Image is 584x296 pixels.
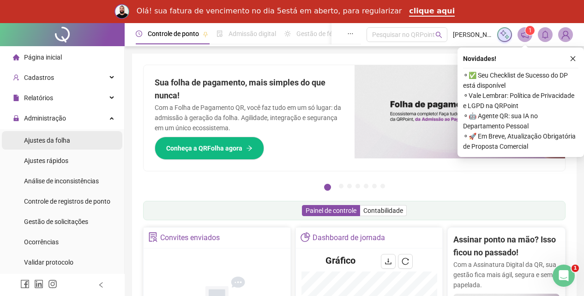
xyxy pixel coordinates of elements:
[313,230,385,246] div: Dashboard de jornada
[435,31,442,38] span: search
[24,218,88,225] span: Gestão de solicitações
[525,26,535,35] sup: 1
[148,232,158,242] span: solution
[155,137,264,160] button: Conheça a QRFolha agora
[24,157,68,164] span: Ajustes rápidos
[148,30,199,37] span: Controle de ponto
[24,137,70,144] span: Ajustes da folha
[347,30,354,37] span: ellipsis
[559,28,572,42] img: 53922
[24,115,66,122] span: Administração
[24,238,59,246] span: Ocorrências
[166,143,242,153] span: Conheça a QRFolha agora
[340,23,361,44] button: ellipsis
[24,259,73,266] span: Validar protocolo
[570,55,576,62] span: close
[453,233,560,260] h2: Assinar ponto na mão? Isso ficou no passado!
[160,230,220,246] div: Convites enviados
[402,258,409,265] span: reload
[463,111,578,131] span: ⚬ 🤖 Agente QR: sua IA no Departamento Pessoal
[364,184,368,188] button: 5
[13,74,19,81] span: user-add
[355,184,360,188] button: 4
[229,30,276,37] span: Admissão digital
[372,184,377,188] button: 6
[114,4,129,19] img: Profile image for Rodolfo
[529,27,532,34] span: 1
[363,207,403,214] span: Contabilidade
[136,30,142,37] span: clock-circle
[246,145,253,151] span: arrow-right
[296,30,343,37] span: Gestão de férias
[20,279,30,289] span: facebook
[48,279,57,289] span: instagram
[324,184,331,191] button: 1
[385,258,392,265] span: download
[347,184,352,188] button: 3
[463,131,578,151] span: ⚬ 🚀 Em Breve, Atualização Obrigatória de Proposta Comercial
[13,54,19,60] span: home
[409,6,455,17] a: clique aqui
[217,30,223,37] span: file-done
[355,65,566,158] img: banner%2F8d14a306-6205-4263-8e5b-06e9a85ad873.png
[339,184,343,188] button: 2
[24,177,99,185] span: Análise de inconsistências
[98,282,104,288] span: left
[155,103,343,133] p: Com a Folha de Pagamento QR, você faz tudo em um só lugar: da admissão à geração da folha. Agilid...
[24,54,62,61] span: Página inicial
[155,76,343,103] h2: Sua folha de pagamento, mais simples do que nunca!
[521,30,529,39] span: notification
[13,115,19,121] span: lock
[325,254,355,267] h4: Gráfico
[463,91,578,111] span: ⚬ Vale Lembrar: Política de Privacidade e LGPD na QRPoint
[203,31,208,37] span: pushpin
[500,30,510,40] img: sparkle-icon.fc2bf0ac1784a2077858766a79e2daf3.svg
[380,184,385,188] button: 7
[284,30,291,37] span: sun
[541,30,549,39] span: bell
[13,95,19,101] span: file
[553,265,575,287] iframe: Intercom live chat
[572,265,579,272] span: 1
[306,207,356,214] span: Painel de controle
[24,198,110,205] span: Controle de registros de ponto
[453,30,492,40] span: [PERSON_NAME] - DP FEX
[463,70,578,91] span: ⚬ ✅ Seu Checklist de Sucesso do DP está disponível
[24,94,53,102] span: Relatórios
[137,6,402,16] div: Olá! sua fatura de vencimento no dia 5está em aberto, para regularizar
[463,54,496,64] span: Novidades !
[34,279,43,289] span: linkedin
[453,260,560,290] p: Com a Assinatura Digital da QR, sua gestão fica mais ágil, segura e sem papelada.
[301,232,310,242] span: pie-chart
[24,74,54,81] span: Cadastros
